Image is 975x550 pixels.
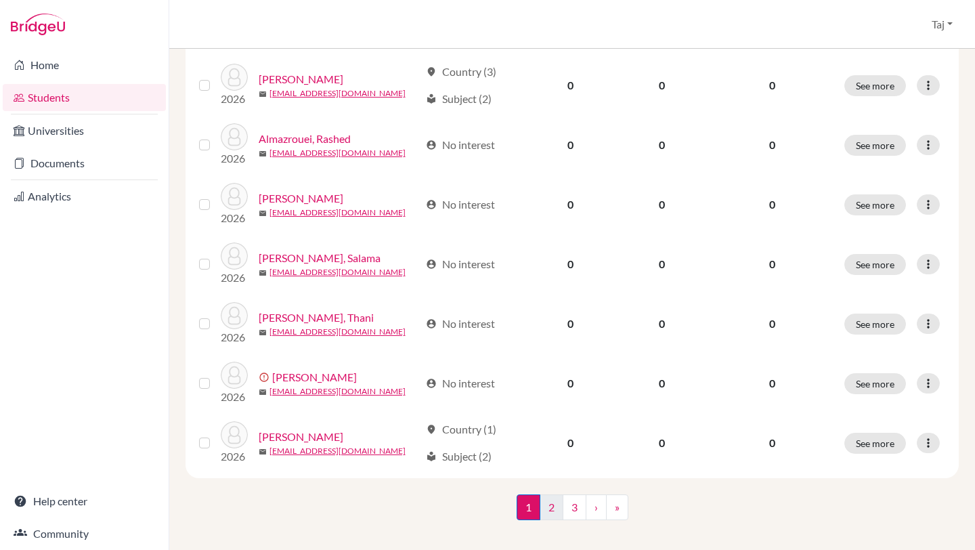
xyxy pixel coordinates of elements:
[269,385,406,398] a: [EMAIL_ADDRESS][DOMAIN_NAME]
[606,494,628,520] a: »
[221,242,248,270] img: Al Mazrouei, Salama
[221,123,248,150] img: Almazrouei, Rashed
[221,362,248,389] img: Almheiri, Medeya
[426,64,496,80] div: Country (3)
[526,354,615,413] td: 0
[844,135,906,156] button: See more
[426,199,437,210] span: account_circle
[259,388,267,396] span: mail
[526,294,615,354] td: 0
[259,329,267,337] span: mail
[426,256,495,272] div: No interest
[221,64,248,91] img: Almazrouei, Mohamed
[259,90,267,98] span: mail
[716,196,828,213] p: 0
[517,494,628,531] nav: ...
[716,375,828,392] p: 0
[259,209,267,217] span: mail
[221,448,248,465] p: 2026
[716,316,828,332] p: 0
[3,520,166,547] a: Community
[269,445,406,457] a: [EMAIL_ADDRESS][DOMAIN_NAME]
[526,175,615,234] td: 0
[615,175,708,234] td: 0
[615,56,708,115] td: 0
[3,51,166,79] a: Home
[259,448,267,456] span: mail
[526,234,615,294] td: 0
[11,14,65,35] img: Bridge-U
[269,207,406,219] a: [EMAIL_ADDRESS][DOMAIN_NAME]
[615,234,708,294] td: 0
[926,12,959,37] button: Taj
[526,115,615,175] td: 0
[426,448,492,465] div: Subject (2)
[426,66,437,77] span: location_on
[269,87,406,100] a: [EMAIL_ADDRESS][DOMAIN_NAME]
[259,131,351,147] a: Almazrouei, Rashed
[526,413,615,473] td: 0
[259,71,343,87] a: [PERSON_NAME]
[269,266,406,278] a: [EMAIL_ADDRESS][DOMAIN_NAME]
[221,270,248,286] p: 2026
[221,150,248,167] p: 2026
[716,137,828,153] p: 0
[426,451,437,462] span: local_library
[259,429,343,445] a: [PERSON_NAME]
[526,56,615,115] td: 0
[3,150,166,177] a: Documents
[426,137,495,153] div: No interest
[426,93,437,104] span: local_library
[259,190,343,207] a: [PERSON_NAME]
[844,75,906,96] button: See more
[221,91,248,107] p: 2026
[540,494,563,520] a: 2
[426,259,437,270] span: account_circle
[426,140,437,150] span: account_circle
[844,373,906,394] button: See more
[615,354,708,413] td: 0
[3,84,166,111] a: Students
[221,329,248,345] p: 2026
[844,194,906,215] button: See more
[586,494,607,520] a: ›
[517,494,540,520] span: 1
[3,488,166,515] a: Help center
[426,424,437,435] span: location_on
[426,421,496,438] div: Country (1)
[716,256,828,272] p: 0
[3,183,166,210] a: Analytics
[269,147,406,159] a: [EMAIL_ADDRESS][DOMAIN_NAME]
[426,378,437,389] span: account_circle
[259,250,381,266] a: [PERSON_NAME], Salama
[269,326,406,338] a: [EMAIL_ADDRESS][DOMAIN_NAME]
[615,413,708,473] td: 0
[615,115,708,175] td: 0
[259,269,267,277] span: mail
[259,150,267,158] span: mail
[844,314,906,335] button: See more
[3,117,166,144] a: Universities
[563,494,586,520] a: 3
[426,196,495,213] div: No interest
[426,91,492,107] div: Subject (2)
[259,310,374,326] a: [PERSON_NAME], Thani
[272,369,357,385] a: [PERSON_NAME]
[716,435,828,451] p: 0
[221,183,248,210] img: Al Mazrouei, Mariam
[221,389,248,405] p: 2026
[426,375,495,392] div: No interest
[221,210,248,226] p: 2026
[259,372,272,383] span: error_outline
[426,316,495,332] div: No interest
[844,254,906,275] button: See more
[844,433,906,454] button: See more
[221,421,248,448] img: Almohamed, Mohamed
[716,77,828,93] p: 0
[221,302,248,329] img: Al Mehairi, Thani
[426,318,437,329] span: account_circle
[615,294,708,354] td: 0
